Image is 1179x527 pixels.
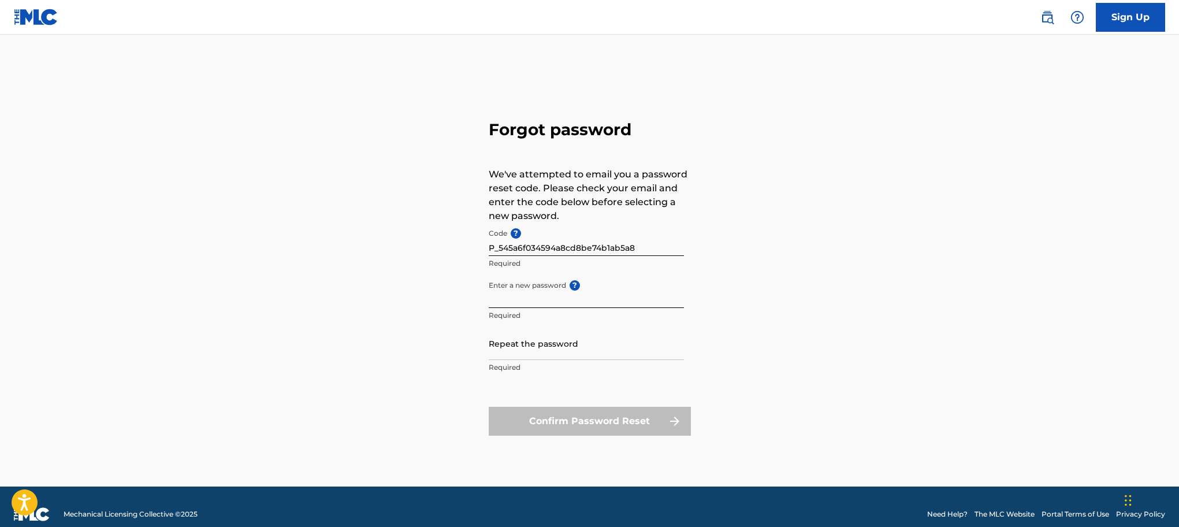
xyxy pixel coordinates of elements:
[489,362,684,373] p: Required
[1042,509,1109,519] a: Portal Terms of Use
[927,509,968,519] a: Need Help?
[489,310,684,321] p: Required
[14,507,50,521] img: logo
[975,509,1035,519] a: The MLC Website
[489,258,684,269] p: Required
[1066,6,1089,29] div: Help
[489,120,691,140] h3: Forgot password
[1121,472,1179,527] iframe: Chat Widget
[1070,10,1084,24] img: help
[14,9,58,25] img: MLC Logo
[64,509,198,519] span: Mechanical Licensing Collective © 2025
[511,228,521,239] span: ?
[1125,483,1132,518] div: Drag
[1096,3,1165,32] a: Sign Up
[489,168,691,223] p: We've attempted to email you a password reset code. Please check your email and enter the code be...
[1040,10,1054,24] img: search
[1116,509,1165,519] a: Privacy Policy
[570,280,580,291] span: ?
[1036,6,1059,29] a: Public Search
